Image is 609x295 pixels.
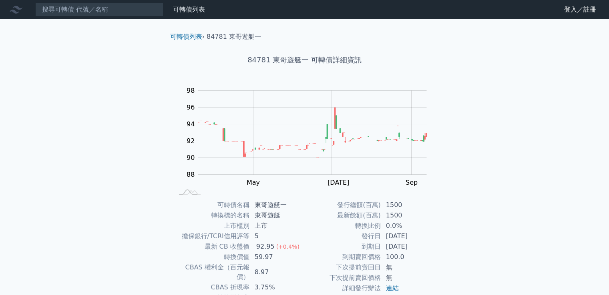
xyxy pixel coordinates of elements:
[173,262,250,282] td: CBAS 權利金（百元報價）
[381,231,436,241] td: [DATE]
[173,252,250,262] td: 轉換價值
[250,231,305,241] td: 5
[250,252,305,262] td: 59.97
[305,273,381,283] td: 下次提前賣回價格
[305,252,381,262] td: 到期賣回價格
[381,262,436,273] td: 無
[386,284,399,292] a: 連結
[187,87,195,94] tspan: 98
[276,243,299,250] span: (+0.4%)
[305,283,381,293] td: 詳細發行辦法
[173,210,250,221] td: 轉換標的名稱
[305,221,381,231] td: 轉換比例
[305,200,381,210] td: 發行總額(百萬)
[247,179,260,186] tspan: May
[381,210,436,221] td: 1500
[170,32,205,42] li: ›
[250,200,305,210] td: 東哥遊艇一
[250,282,305,293] td: 3.75%
[305,262,381,273] td: 下次提前賣回日
[164,54,446,66] h1: 84781 東哥遊艇一 可轉債詳細資訊
[250,221,305,231] td: 上市
[187,137,195,145] tspan: 92
[381,273,436,283] td: 無
[187,120,195,128] tspan: 94
[381,241,436,252] td: [DATE]
[173,6,205,13] a: 可轉債列表
[381,252,436,262] td: 100.0
[170,33,202,40] a: 可轉債列表
[173,200,250,210] td: 可轉債名稱
[182,87,438,186] g: Chart
[173,282,250,293] td: CBAS 折現率
[406,179,418,186] tspan: Sep
[187,104,195,111] tspan: 96
[558,3,603,16] a: 登入／註冊
[381,221,436,231] td: 0.0%
[328,179,349,186] tspan: [DATE]
[305,231,381,241] td: 發行日
[305,241,381,252] td: 到期日
[305,210,381,221] td: 最新餘額(百萬)
[250,210,305,221] td: 東哥遊艇
[35,3,163,16] input: 搜尋可轉債 代號／名稱
[207,32,261,42] li: 84781 東哥遊艇一
[255,242,276,251] div: 92.95
[381,200,436,210] td: 1500
[187,154,195,161] tspan: 90
[173,231,250,241] td: 擔保銀行/TCRI信用評等
[173,221,250,231] td: 上市櫃別
[173,241,250,252] td: 最新 CB 收盤價
[187,171,195,178] tspan: 88
[250,262,305,282] td: 8.97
